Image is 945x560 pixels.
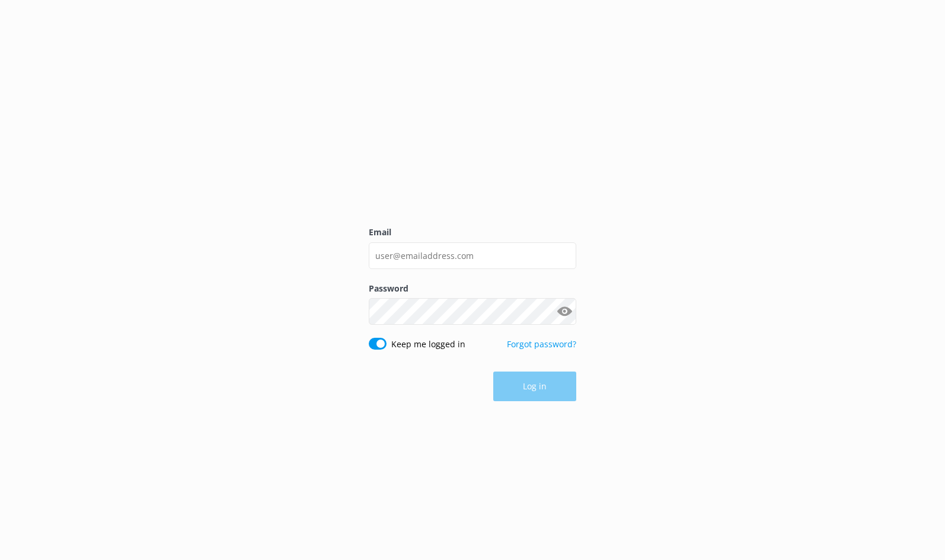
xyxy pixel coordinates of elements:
button: Show password [553,300,576,324]
label: Password [369,282,576,295]
input: user@emailaddress.com [369,242,576,269]
label: Keep me logged in [391,338,465,351]
a: Forgot password? [507,338,576,350]
label: Email [369,226,576,239]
